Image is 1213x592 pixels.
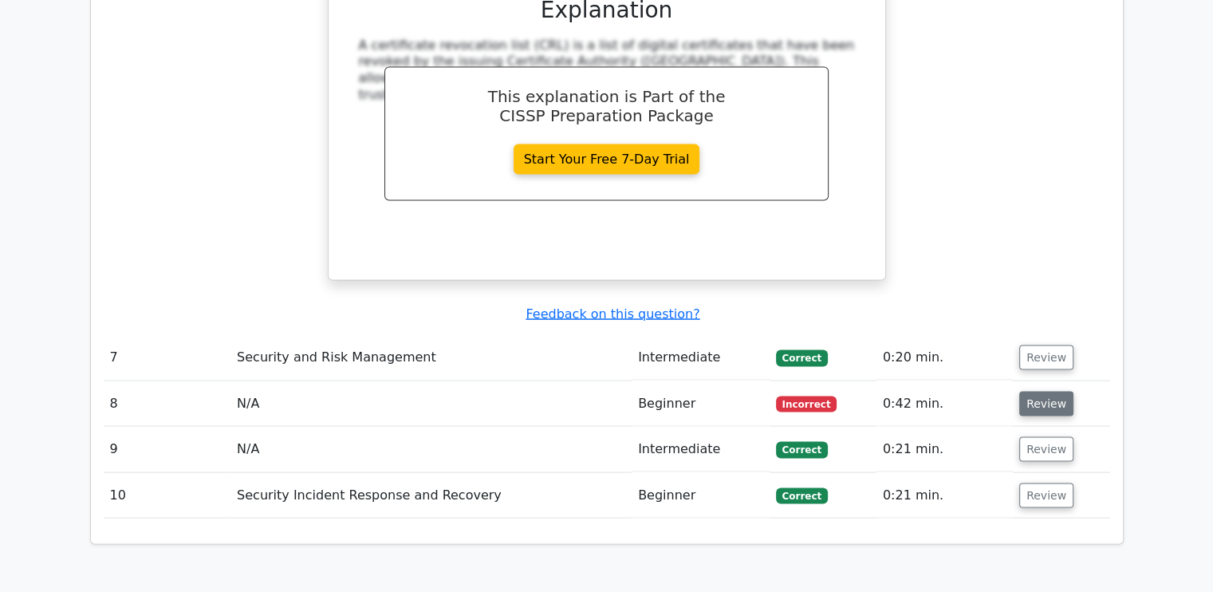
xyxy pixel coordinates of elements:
[632,381,769,426] td: Beginner
[632,334,769,380] td: Intermediate
[876,334,1013,380] td: 0:20 min.
[230,334,632,380] td: Security and Risk Management
[1019,436,1073,461] button: Review
[230,472,632,518] td: Security Incident Response and Recovery
[1019,483,1073,507] button: Review
[104,334,231,380] td: 7
[776,396,837,412] span: Incorrect
[776,487,828,503] span: Correct
[104,426,231,472] td: 9
[632,472,769,518] td: Beginner
[1019,345,1073,369] button: Review
[876,381,1013,426] td: 0:42 min.
[632,426,769,472] td: Intermediate
[776,349,828,365] span: Correct
[230,426,632,472] td: N/A
[876,426,1013,472] td: 0:21 min.
[514,144,700,174] a: Start Your Free 7-Day Trial
[104,472,231,518] td: 10
[1019,391,1073,416] button: Review
[526,306,699,321] a: Feedback on this question?
[104,381,231,426] td: 8
[876,472,1013,518] td: 0:21 min.
[359,37,855,103] div: A certificate revocation list (CRL) is a list of digital certificates that have been revoked by t...
[230,381,632,426] td: N/A
[776,441,828,457] span: Correct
